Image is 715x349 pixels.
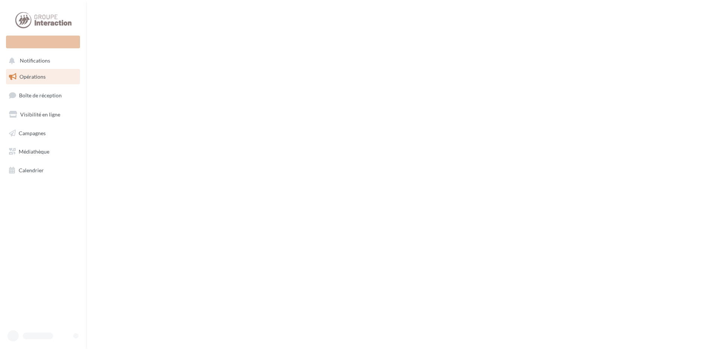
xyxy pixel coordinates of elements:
[19,167,44,173] span: Calendrier
[4,107,82,122] a: Visibilité en ligne
[19,73,46,80] span: Opérations
[6,36,80,48] div: Nouvelle campagne
[4,163,82,178] a: Calendrier
[19,130,46,136] span: Campagnes
[4,144,82,160] a: Médiathèque
[20,111,60,118] span: Visibilité en ligne
[20,58,50,64] span: Notifications
[4,69,82,85] a: Opérations
[4,125,82,141] a: Campagnes
[19,92,62,98] span: Boîte de réception
[19,148,49,155] span: Médiathèque
[4,87,82,103] a: Boîte de réception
